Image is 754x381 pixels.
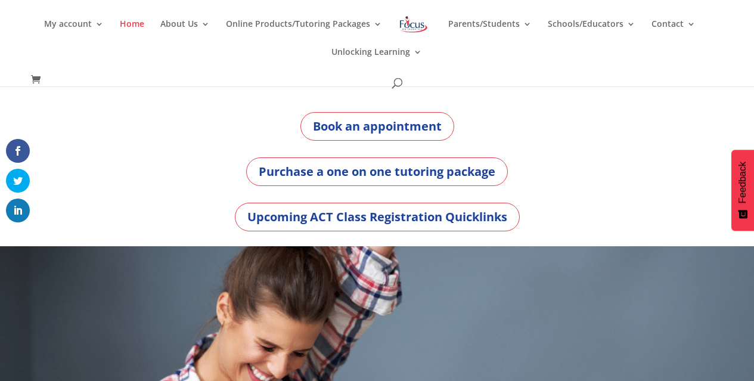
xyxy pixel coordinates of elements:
[731,150,754,231] button: Feedback - Show survey
[235,203,520,231] a: Upcoming ACT Class Registration Quicklinks
[548,20,635,48] a: Schools/Educators
[246,157,508,186] a: Purchase a one on one tutoring package
[160,20,210,48] a: About Us
[300,112,454,141] a: Book an appointment
[44,20,104,48] a: My account
[226,20,382,48] a: Online Products/Tutoring Packages
[448,20,532,48] a: Parents/Students
[331,48,422,76] a: Unlocking Learning
[651,20,696,48] a: Contact
[398,14,429,35] img: Focus on Learning
[737,162,748,203] span: Feedback
[120,20,144,48] a: Home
